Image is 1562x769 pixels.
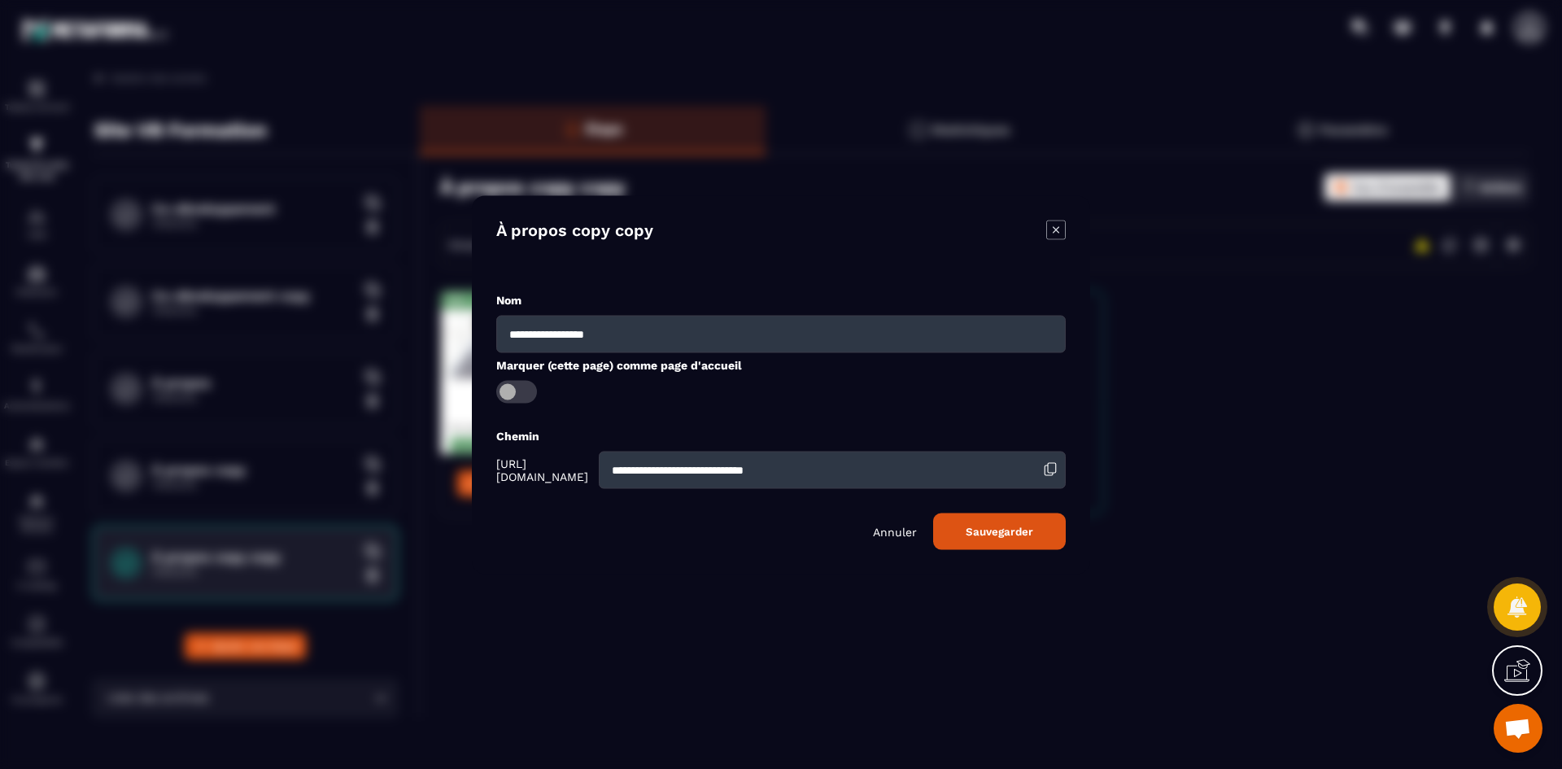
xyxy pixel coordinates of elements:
[496,293,521,306] label: Nom
[496,220,653,242] h4: À propos copy copy
[496,429,539,442] label: Chemin
[496,457,595,483] span: [URL][DOMAIN_NAME]
[1494,704,1542,753] div: Ouvrir le chat
[873,525,917,538] p: Annuler
[933,513,1066,549] button: Sauvegarder
[496,358,742,371] label: Marquer (cette page) comme page d'accueil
